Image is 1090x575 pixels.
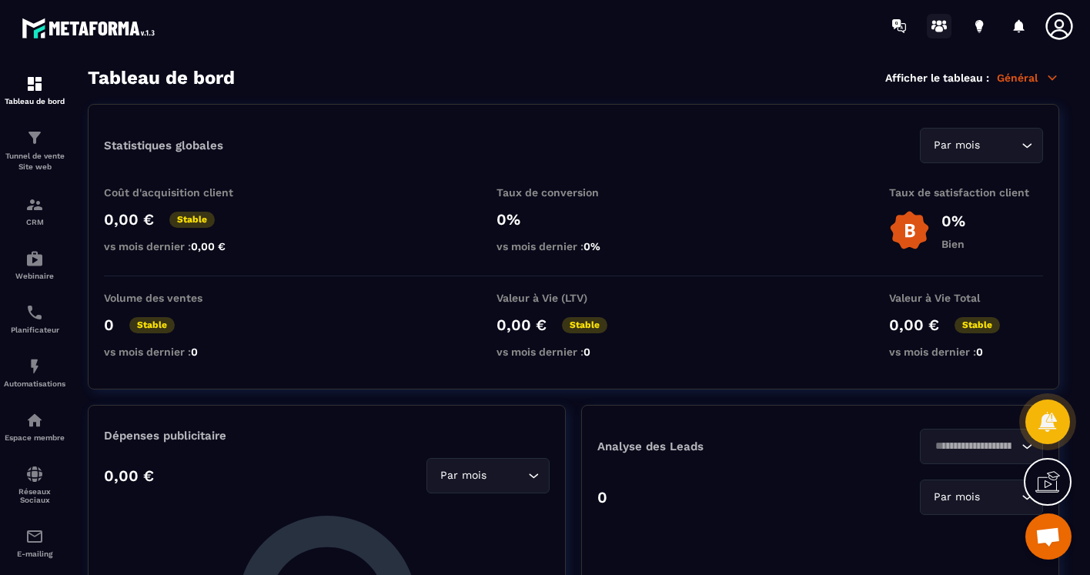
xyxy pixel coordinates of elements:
[191,240,226,252] span: 0,00 €
[4,218,65,226] p: CRM
[930,438,1018,455] input: Search for option
[983,137,1018,154] input: Search for option
[920,429,1043,464] div: Search for option
[25,465,44,483] img: social-network
[88,67,235,89] h3: Tableau de bord
[25,249,44,268] img: automations
[885,72,989,84] p: Afficher le tableau :
[889,210,930,251] img: b-badge-o.b3b20ee6.svg
[4,184,65,238] a: formationformationCRM
[497,292,650,304] p: Valeur à Vie (LTV)
[889,346,1043,358] p: vs mois dernier :
[983,489,1018,506] input: Search for option
[4,292,65,346] a: schedulerschedulerPlanificateur
[104,240,258,252] p: vs mois dernier :
[920,480,1043,515] div: Search for option
[4,326,65,334] p: Planificateur
[4,550,65,558] p: E-mailing
[104,316,114,334] p: 0
[169,212,215,228] p: Stable
[930,137,983,154] span: Par mois
[497,316,547,334] p: 0,00 €
[4,453,65,516] a: social-networksocial-networkRéseaux Sociaux
[889,292,1043,304] p: Valeur à Vie Total
[104,139,223,152] p: Statistiques globales
[25,129,44,147] img: formation
[976,346,983,358] span: 0
[25,527,44,546] img: email
[25,357,44,376] img: automations
[955,317,1000,333] p: Stable
[930,489,983,506] span: Par mois
[426,458,550,493] div: Search for option
[22,14,160,42] img: logo
[104,210,154,229] p: 0,00 €
[497,240,650,252] p: vs mois dernier :
[4,63,65,117] a: formationformationTableau de bord
[25,196,44,214] img: formation
[4,399,65,453] a: automationsautomationsEspace membre
[104,346,258,358] p: vs mois dernier :
[4,117,65,184] a: formationformationTunnel de vente Site web
[889,316,939,334] p: 0,00 €
[597,440,821,453] p: Analyse des Leads
[562,317,607,333] p: Stable
[597,488,607,506] p: 0
[497,186,650,199] p: Taux de conversion
[4,346,65,399] a: automationsautomationsAutomatisations
[104,186,258,199] p: Coût d'acquisition client
[104,466,154,485] p: 0,00 €
[129,317,175,333] p: Stable
[1025,513,1072,560] div: Ouvrir le chat
[25,75,44,93] img: formation
[4,272,65,280] p: Webinaire
[104,292,258,304] p: Volume des ventes
[25,411,44,430] img: automations
[4,238,65,292] a: automationsautomationsWebinaire
[941,212,965,230] p: 0%
[997,71,1059,85] p: Général
[4,516,65,570] a: emailemailE-mailing
[4,487,65,504] p: Réseaux Sociaux
[497,210,650,229] p: 0%
[583,240,600,252] span: 0%
[4,151,65,172] p: Tunnel de vente Site web
[104,429,550,443] p: Dépenses publicitaire
[4,433,65,442] p: Espace membre
[25,303,44,322] img: scheduler
[941,238,965,250] p: Bien
[4,379,65,388] p: Automatisations
[889,186,1043,199] p: Taux de satisfaction client
[4,97,65,105] p: Tableau de bord
[436,467,490,484] span: Par mois
[920,128,1043,163] div: Search for option
[191,346,198,358] span: 0
[490,467,524,484] input: Search for option
[583,346,590,358] span: 0
[497,346,650,358] p: vs mois dernier :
